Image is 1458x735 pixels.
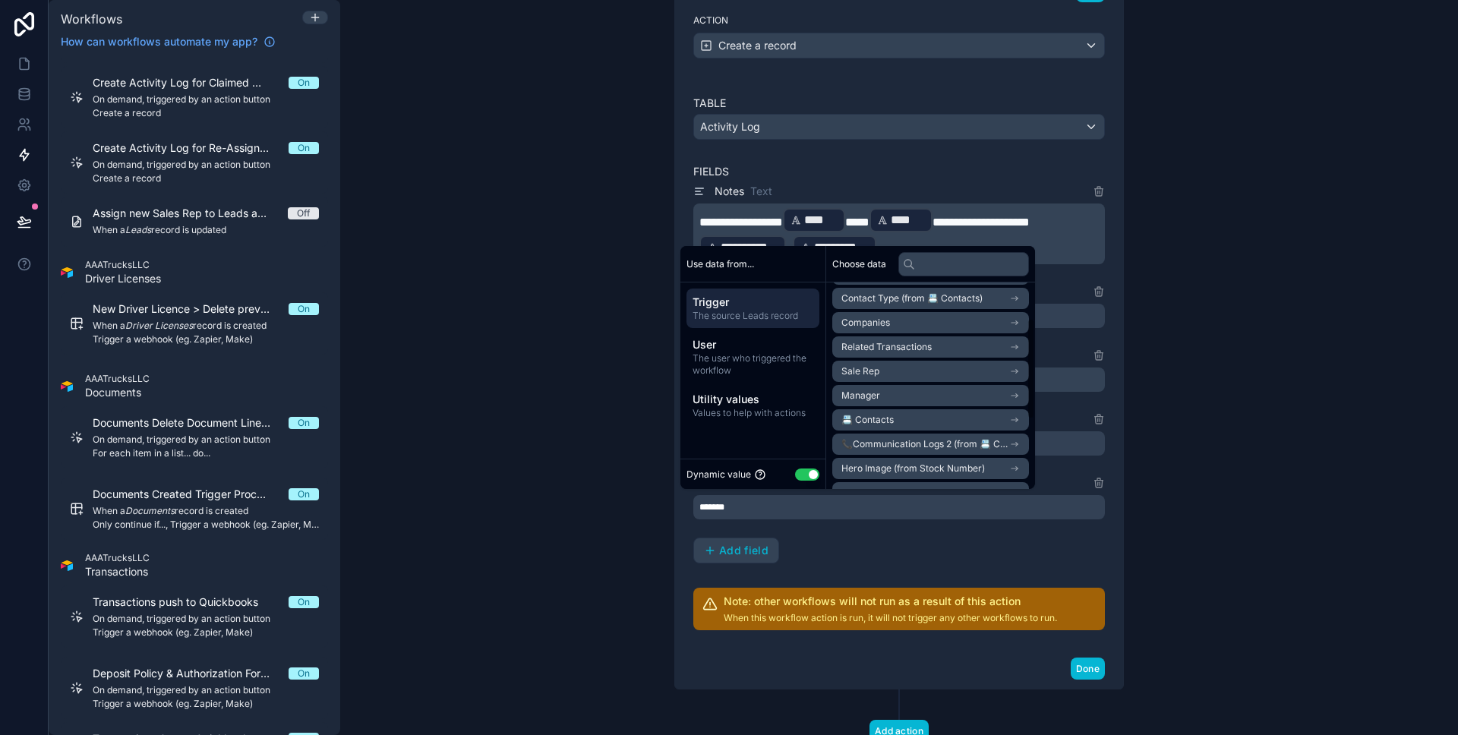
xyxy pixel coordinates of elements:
button: Done [1071,658,1105,680]
span: Workflows [61,11,122,27]
div: scrollable content [680,282,825,431]
span: Create a record [718,38,797,53]
label: Fields [693,164,1105,179]
span: User [693,337,813,352]
span: How can workflows automate my app? [61,34,257,49]
label: Table [693,96,1105,111]
span: The source Leads record [693,310,813,322]
a: How can workflows automate my app? [55,34,282,49]
p: When this workflow action is run, it will not trigger any other workflows to run. [724,612,1057,624]
span: The user who triggered the workflow [693,352,813,377]
span: Add field [719,544,768,557]
span: Activity Log [700,119,760,134]
span: Utility values [693,392,813,407]
label: Action [693,14,1105,27]
span: Dynamic value [686,468,751,481]
span: Use data from... [686,258,754,270]
span: Values to help with actions [693,407,813,419]
span: Notes [715,184,744,199]
button: Activity Log [693,114,1105,140]
h2: Note: other workflows will not run as a result of this action [724,594,1057,609]
span: Text [750,184,772,199]
button: Add field [693,538,779,563]
span: Choose data [832,258,886,270]
span: Trigger [693,295,813,310]
button: Add field [694,538,778,563]
button: Create a record [693,33,1105,58]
